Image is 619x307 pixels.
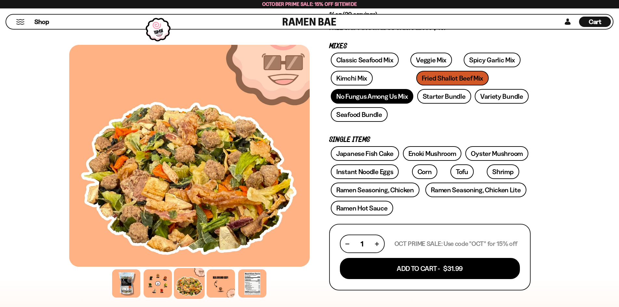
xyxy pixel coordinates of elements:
p: Mixes [329,43,531,49]
a: No Fungus Among Us Mix [331,89,413,104]
span: Shop [34,18,49,26]
a: Oyster Mushroom [465,146,528,161]
a: Veggie Mix [410,53,452,67]
a: Japanese Fish Cake [331,146,399,161]
p: Single Items [329,137,531,143]
a: Enoki Mushroom [403,146,462,161]
a: Seafood Bundle [331,107,388,122]
a: Variety Bundle [475,89,529,104]
div: Cart [579,15,611,29]
a: Corn [412,164,437,179]
span: October Prime Sale: 15% off Sitewide [262,1,357,7]
a: Shrimp [487,164,519,179]
a: Ramen Seasoning, Chicken [331,183,419,197]
a: Instant Noodle Eggs [331,164,399,179]
a: Classic Seafood Mix [331,53,399,67]
span: Cart [589,18,601,26]
button: Mobile Menu Trigger [16,19,25,25]
a: Tofu [450,164,474,179]
a: Ramen Hot Sauce [331,201,393,215]
a: Ramen Seasoning, Chicken Lite [425,183,526,197]
button: Add To Cart - $31.99 [340,258,520,279]
p: OCT PRIME SALE: Use code "OCT" for 15% off [394,240,517,248]
a: Starter Bundle [417,89,471,104]
a: Kimchi Mix [331,71,373,85]
a: Spicy Garlic Mix [464,53,521,67]
span: 1 [361,240,363,248]
a: Shop [34,17,49,27]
